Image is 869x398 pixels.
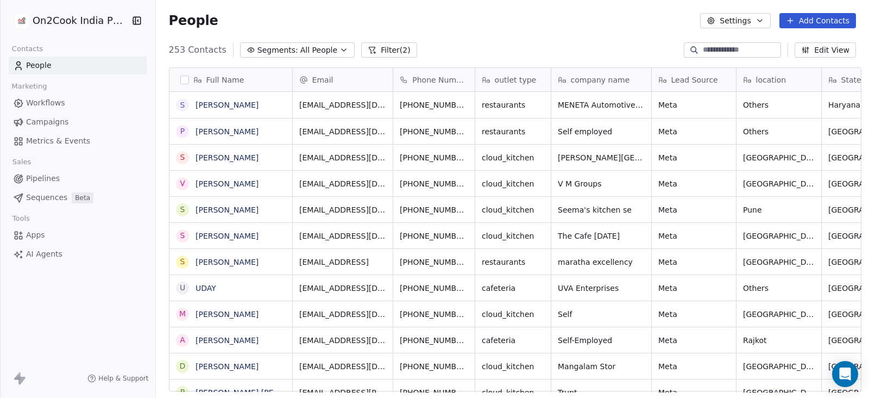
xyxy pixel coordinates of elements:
[299,361,386,372] span: [EMAIL_ADDRESS][DOMAIN_NAME]
[180,256,185,268] div: s
[299,335,386,346] span: [EMAIL_ADDRESS][DOMAIN_NAME]
[658,257,729,268] span: Meta
[299,204,386,215] span: [EMAIL_ADDRESS][DOMAIN_NAME]
[180,230,185,241] div: S
[400,204,468,215] span: [PHONE_NUMBER]
[482,283,544,294] span: cafeteria
[743,309,815,320] span: [GEOGRAPHIC_DATA]
[299,387,386,398] span: [EMAIL_ADDRESS][PERSON_NAME][DOMAIN_NAME]
[9,226,147,244] a: Apps
[400,387,468,398] span: [PHONE_NUMBER]
[743,335,815,346] span: Rajkot
[558,178,645,189] span: V M Groups
[482,178,544,189] span: cloud_kitchen
[169,68,292,91] div: Full Name
[180,152,185,163] div: S
[393,68,475,91] div: Phone Number
[180,204,185,215] div: S
[9,94,147,112] a: Workflows
[658,204,729,215] span: Meta
[841,74,865,85] span: States
[299,283,386,294] span: [EMAIL_ADDRESS][DOMAIN_NAME]
[482,257,544,268] span: restaurants
[9,189,147,207] a: SequencesBeta
[196,284,216,293] a: UDAY
[361,42,417,58] button: Filter(2)
[169,92,293,392] div: grid
[33,14,128,28] span: On2Cook India Pvt. Ltd.
[196,127,259,136] a: [PERSON_NAME]
[558,387,645,398] span: Trupt
[558,100,645,110] span: MENETA Automotives Components Pvt. Ltd.
[299,152,386,163] span: [EMAIL_ADDRESS][DOMAIN_NAME]
[26,248,62,260] span: AI Agents
[13,11,123,30] button: On2Cook India Pvt. Ltd.
[482,231,544,241] span: cloud_kitchen
[180,100,185,111] div: S
[736,68,821,91] div: location
[299,178,386,189] span: [EMAIL_ADDRESS][DOMAIN_NAME]
[558,309,645,320] span: Self
[700,13,770,28] button: Settings
[400,100,468,110] span: [PHONE_NUMBER]
[658,152,729,163] span: Meta
[98,374,148,383] span: Help & Support
[482,335,544,346] span: cafeteria
[196,101,259,109] a: [PERSON_NAME]
[743,231,815,241] span: [GEOGRAPHIC_DATA]
[482,152,544,163] span: cloud_kitchen
[180,334,185,346] div: A
[658,361,729,372] span: Meta
[495,74,537,85] span: outlet type
[180,387,184,398] div: P
[196,388,324,397] a: [PERSON_NAME] [PERSON_NAME]
[299,100,386,110] span: [EMAIL_ADDRESS][DOMAIN_NAME]
[26,135,90,147] span: Metrics & Events
[26,116,68,128] span: Campaigns
[9,245,147,263] a: AI Agents
[571,74,630,85] span: company name
[558,204,645,215] span: Seema's kitchen se
[400,361,468,372] span: [PHONE_NUMBER]
[9,132,147,150] a: Metrics & Events
[400,283,468,294] span: [PHONE_NUMBER]
[293,68,393,91] div: Email
[179,282,185,294] div: U
[169,13,218,29] span: People
[196,362,259,371] a: [PERSON_NAME]
[779,13,856,28] button: Add Contacts
[658,100,729,110] span: Meta
[257,45,298,56] span: Segments:
[795,42,856,58] button: Edit View
[558,257,645,268] span: maratha excellency
[196,310,259,319] a: [PERSON_NAME]
[400,178,468,189] span: [PHONE_NUMBER]
[743,178,815,189] span: [GEOGRAPHIC_DATA]
[658,231,729,241] span: Meta
[558,361,645,372] span: Mangalam Stor
[558,335,645,346] span: Self-Employed
[551,68,651,91] div: company name
[652,68,736,91] div: Lead Source
[743,152,815,163] span: [GEOGRAPHIC_DATA]
[26,192,67,203] span: Sequences
[9,170,147,188] a: Pipelines
[558,283,645,294] span: UVA Enterprises
[8,210,34,227] span: Tools
[482,387,544,398] span: cloud_kitchen
[179,360,185,372] div: D
[558,231,645,241] span: The Cafe [DATE]
[558,152,645,163] span: [PERSON_NAME][GEOGRAPHIC_DATA]
[196,206,259,214] a: [PERSON_NAME]
[482,100,544,110] span: restaurants
[26,97,65,109] span: Workflows
[482,204,544,215] span: cloud_kitchen
[658,335,729,346] span: Meta
[169,43,226,57] span: 253 Contacts
[412,74,468,85] span: Phone Number
[482,126,544,137] span: restaurants
[299,231,386,241] span: [EMAIL_ADDRESS][DOMAIN_NAME]
[743,204,815,215] span: Pune
[7,78,52,95] span: Marketing
[658,387,729,398] span: Meta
